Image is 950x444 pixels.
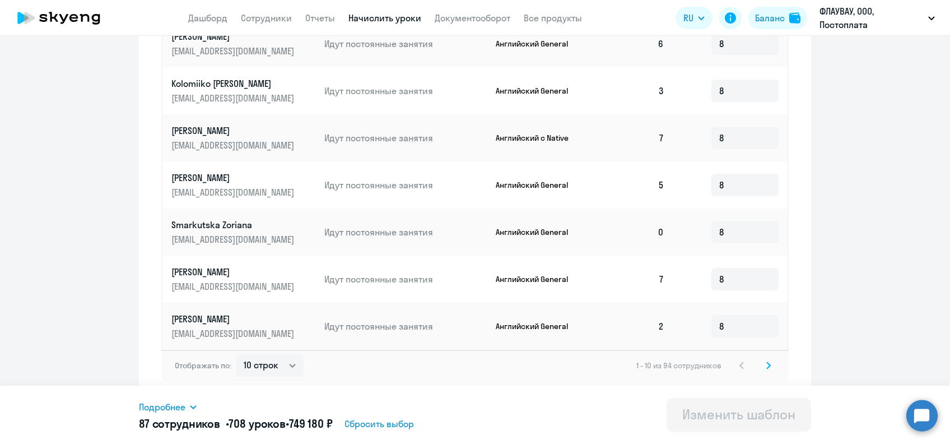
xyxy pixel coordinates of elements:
a: Smarkutska Zoriana[EMAIL_ADDRESS][DOMAIN_NAME] [171,219,315,246]
p: Идут постоянные занятия [324,273,487,285]
p: [PERSON_NAME] [171,30,297,43]
a: [PERSON_NAME][EMAIL_ADDRESS][DOMAIN_NAME] [171,266,315,293]
span: Сбросить выбор [344,417,414,431]
td: 0 [595,209,673,256]
div: Баланс [755,11,785,25]
td: 3 [595,67,673,114]
a: [PERSON_NAME][EMAIL_ADDRESS][DOMAIN_NAME] [171,30,315,57]
button: RU [676,7,712,29]
p: [EMAIL_ADDRESS][DOMAIN_NAME] [171,280,297,293]
button: ФЛАУВАУ, ООО, Постоплата [814,4,940,31]
p: ФЛАУВАУ, ООО, Постоплата [819,4,924,31]
td: 7 [595,114,673,161]
p: Smarkutska Zoriana [171,219,297,231]
p: [EMAIL_ADDRESS][DOMAIN_NAME] [171,92,297,104]
span: RU [683,11,693,25]
span: 1 - 10 из 94 сотрудников [636,360,721,371]
a: Документооборот [435,12,510,24]
a: [PERSON_NAME][EMAIL_ADDRESS][DOMAIN_NAME] [171,313,315,340]
button: Изменить шаблон [667,398,811,432]
img: balance [789,12,800,24]
p: Английский General [496,227,580,237]
p: Идут постоянные занятия [324,132,487,144]
p: Английский General [496,321,580,331]
td: 5 [595,161,673,209]
p: [PERSON_NAME] [171,172,297,184]
a: Все продукты [524,12,582,24]
span: 708 уроков [229,417,286,431]
a: Сотрудники [241,12,292,24]
a: Начислить уроки [348,12,421,24]
p: [EMAIL_ADDRESS][DOMAIN_NAME] [171,139,297,151]
p: Английский General [496,274,580,284]
p: Английский General [496,39,580,49]
p: Идут постоянные занятия [324,38,487,50]
p: Kolomiiko [PERSON_NAME] [171,77,297,90]
p: Идут постоянные занятия [324,320,487,332]
a: [PERSON_NAME][EMAIL_ADDRESS][DOMAIN_NAME] [171,172,315,198]
p: [EMAIL_ADDRESS][DOMAIN_NAME] [171,233,297,246]
p: [PERSON_NAME] [171,124,297,137]
p: Английский с Native [496,133,580,143]
a: Дашборд [188,12,227,24]
a: Отчеты [305,12,335,24]
p: Идут постоянные занятия [324,179,487,191]
span: Отображать по: [175,360,231,371]
td: 7 [595,256,673,303]
h5: 87 сотрудников • • [139,416,332,432]
p: Английский General [496,180,580,190]
td: 6 [595,20,673,67]
td: 2 [595,303,673,350]
p: Английский General [496,86,580,96]
span: Подробнее [139,400,185,414]
p: Идут постоянные занятия [324,226,487,238]
p: [EMAIL_ADDRESS][DOMAIN_NAME] [171,186,297,198]
button: Балансbalance [748,7,807,29]
div: Изменить шаблон [682,405,795,423]
p: [PERSON_NAME] [171,266,297,278]
p: [EMAIL_ADDRESS][DOMAIN_NAME] [171,327,297,340]
p: [PERSON_NAME] [171,313,297,325]
a: Kolomiiko [PERSON_NAME][EMAIL_ADDRESS][DOMAIN_NAME] [171,77,315,104]
p: Идут постоянные занятия [324,85,487,97]
span: 749 180 ₽ [289,417,333,431]
p: [EMAIL_ADDRESS][DOMAIN_NAME] [171,45,297,57]
a: [PERSON_NAME][EMAIL_ADDRESS][DOMAIN_NAME] [171,124,315,151]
